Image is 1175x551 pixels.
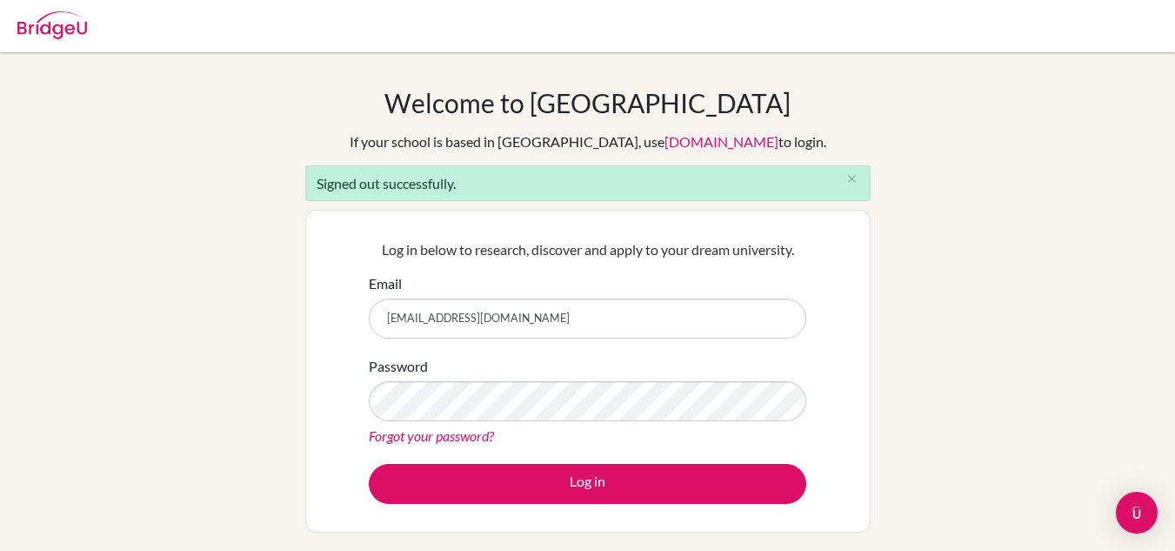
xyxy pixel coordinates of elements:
i: close [845,172,858,185]
div: Signed out successfully. [305,165,871,201]
img: Bridge-U [17,11,87,39]
a: Forgot your password? [369,427,494,444]
div: If your school is based in [GEOGRAPHIC_DATA], use to login. [350,131,826,152]
label: Email [369,273,402,294]
div: Open Intercom Messenger [1116,492,1158,534]
h1: Welcome to [GEOGRAPHIC_DATA] [384,87,791,118]
button: Log in [369,464,806,504]
button: Close [835,166,870,192]
a: [DOMAIN_NAME] [664,133,778,150]
p: Log in below to research, discover and apply to your dream university. [369,239,806,260]
label: Password [369,356,428,377]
